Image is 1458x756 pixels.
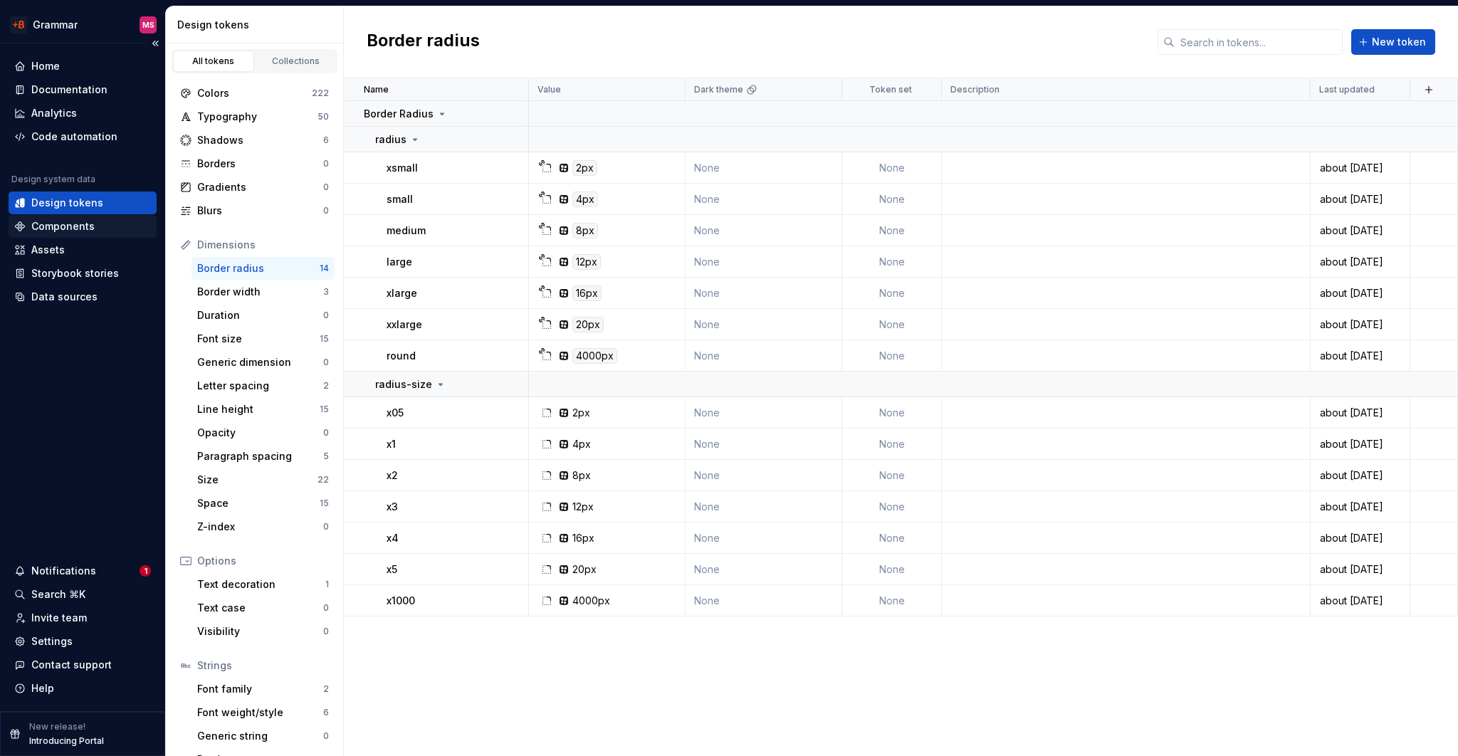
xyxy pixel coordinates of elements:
[387,161,418,175] p: xsmall
[9,191,157,214] a: Design tokens
[1311,192,1409,206] div: about [DATE]
[572,348,617,364] div: 4000px
[323,626,329,637] div: 0
[142,19,154,31] div: MS
[192,304,335,327] a: Duration0
[31,106,77,120] div: Analytics
[177,18,337,32] div: Design tokens
[375,132,407,147] p: radius
[323,707,329,718] div: 6
[9,285,157,308] a: Data sources
[197,554,329,568] div: Options
[312,88,329,99] div: 222
[197,204,323,218] div: Blurs
[323,310,329,321] div: 0
[197,402,320,416] div: Line height
[192,620,335,643] a: Visibility0
[11,174,95,185] div: Design system data
[387,224,426,238] p: medium
[197,473,318,487] div: Size
[323,286,329,298] div: 3
[197,658,329,673] div: Strings
[387,562,397,577] p: x5
[174,129,335,152] a: Shadows6
[31,266,119,280] div: Storybook stories
[1311,437,1409,451] div: about [DATE]
[1351,29,1435,55] button: New token
[842,491,942,523] td: None
[197,729,323,743] div: Generic string
[686,585,842,616] td: None
[842,397,942,429] td: None
[320,333,329,345] div: 15
[572,500,594,514] div: 12px
[367,29,480,55] h2: Border radius
[192,573,335,596] a: Text decoration1
[31,290,98,304] div: Data sources
[174,176,335,199] a: Gradients0
[261,56,332,67] div: Collections
[1311,286,1409,300] div: about [DATE]
[197,705,323,720] div: Font weight/style
[1319,84,1375,95] p: Last updated
[197,379,323,393] div: Letter spacing
[869,84,912,95] p: Token set
[9,55,157,78] a: Home
[31,611,87,625] div: Invite team
[572,562,597,577] div: 20px
[323,158,329,169] div: 0
[197,355,323,369] div: Generic dimension
[10,16,27,33] img: 511e36ff-dc14-451f-a332-5fc94f1a056d.png
[842,429,942,460] td: None
[572,594,610,608] div: 4000px
[572,317,604,332] div: 20px
[323,602,329,614] div: 0
[9,102,157,125] a: Analytics
[197,682,323,696] div: Font family
[29,721,85,733] p: New release!
[842,554,942,585] td: None
[31,219,95,233] div: Components
[31,564,96,578] div: Notifications
[1311,349,1409,363] div: about [DATE]
[31,587,85,602] div: Search ⌘K
[9,238,157,261] a: Assets
[197,110,318,124] div: Typography
[178,56,249,67] div: All tokens
[192,468,335,491] a: Size22
[174,82,335,105] a: Colors222
[375,377,432,392] p: radius-size
[325,579,329,590] div: 1
[842,460,942,491] td: None
[31,634,73,649] div: Settings
[174,152,335,175] a: Borders0
[197,332,320,346] div: Font size
[686,152,842,184] td: None
[387,406,404,420] p: x05
[192,678,335,700] a: Font family2
[686,429,842,460] td: None
[197,308,323,322] div: Duration
[31,243,65,257] div: Assets
[572,406,590,420] div: 2px
[572,468,591,483] div: 8px
[9,653,157,676] button: Contact support
[572,160,597,176] div: 2px
[192,257,335,280] a: Border radius14
[1372,35,1426,49] span: New token
[842,340,942,372] td: None
[318,111,329,122] div: 50
[29,735,104,747] p: Introducing Portal
[686,309,842,340] td: None
[197,86,312,100] div: Colors
[320,263,329,274] div: 14
[192,374,335,397] a: Letter spacing2
[1311,594,1409,608] div: about [DATE]
[192,515,335,538] a: Z-index0
[31,130,117,144] div: Code automation
[192,398,335,421] a: Line height15
[323,427,329,439] div: 0
[537,84,561,95] p: Value
[387,317,422,332] p: xxlarge
[323,205,329,216] div: 0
